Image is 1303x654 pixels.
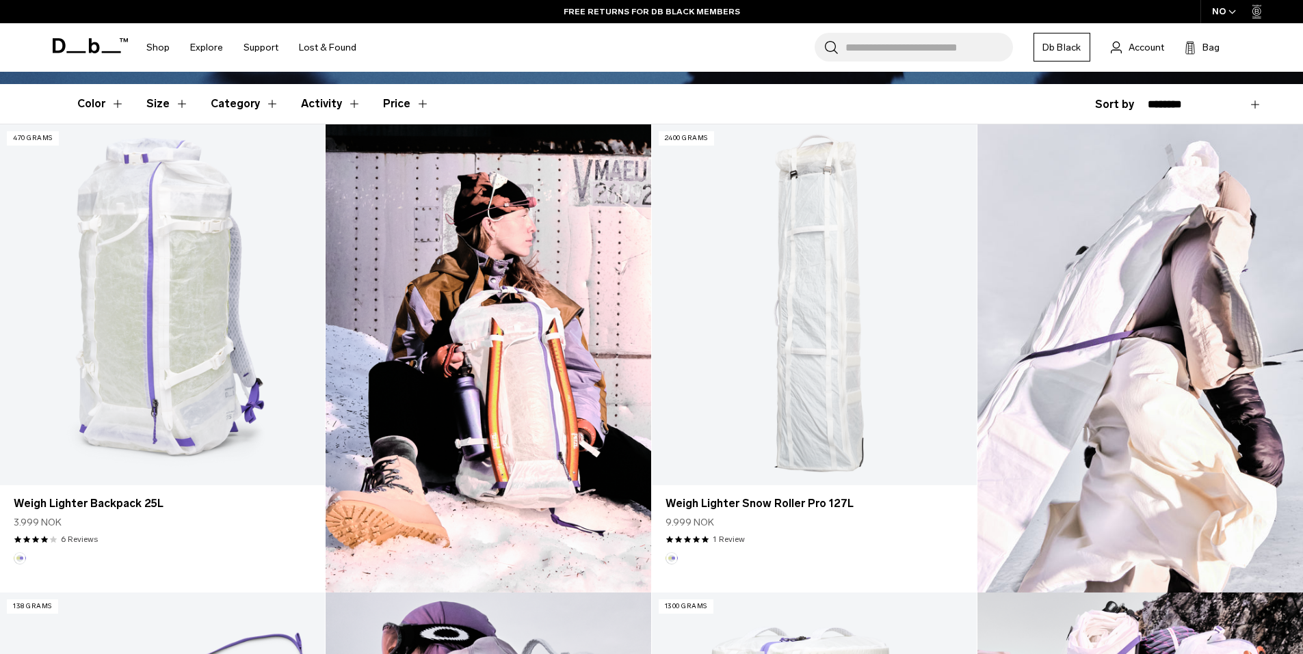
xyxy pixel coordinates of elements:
[564,5,740,18] a: FREE RETURNS FOR DB BLACK MEMBERS
[1129,40,1164,55] span: Account
[1034,33,1090,62] a: Db Black
[666,552,678,564] button: Aurora
[146,84,189,124] button: Toggle Filter
[1185,39,1220,55] button: Bag
[7,131,59,146] p: 470 grams
[14,552,26,564] button: Aurora
[136,23,367,72] nav: Main Navigation
[211,84,279,124] button: Toggle Filter
[1111,39,1164,55] a: Account
[244,23,278,72] a: Support
[1202,40,1220,55] span: Bag
[659,599,713,614] p: 1300 grams
[383,84,430,124] button: Toggle Price
[7,599,58,614] p: 138 grams
[299,23,356,72] a: Lost & Found
[14,515,62,530] span: 3.999 NOK
[190,23,223,72] a: Explore
[977,124,1303,592] img: Content block image
[659,131,714,146] p: 2400 grams
[61,533,98,545] a: 6 reviews
[146,23,170,72] a: Shop
[666,495,963,512] a: Weigh Lighter Snow Roller Pro 127L
[14,495,311,512] a: Weigh Lighter Backpack 25L
[666,515,714,530] span: 9.999 NOK
[301,84,361,124] button: Toggle Filter
[326,124,651,592] img: Content block image
[713,533,745,545] a: 1 reviews
[77,84,124,124] button: Toggle Filter
[652,124,977,485] a: Weigh Lighter Snow Roller Pro 127L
